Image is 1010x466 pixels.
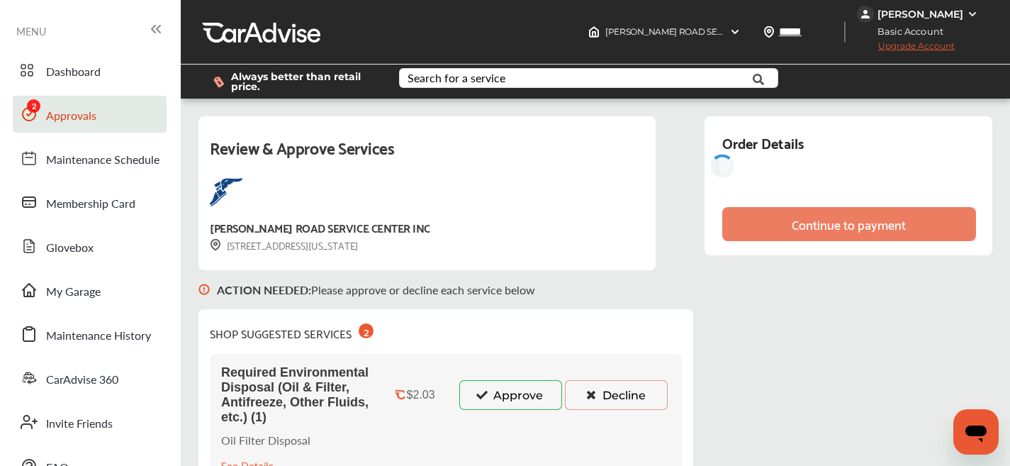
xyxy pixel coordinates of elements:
span: Basic Account [858,24,954,39]
button: Decline [565,380,668,410]
span: My Garage [46,283,101,301]
span: CarAdvise 360 [46,371,118,389]
span: Maintenance History [46,327,151,345]
img: WGsFRI8htEPBVLJbROoPRyZpYNWhNONpIPPETTm6eUC0GeLEiAAAAAElFTkSuQmCC [967,9,978,20]
div: Order Details [722,131,804,155]
iframe: Button to launch messaging window [953,409,999,455]
span: Approvals [46,107,96,126]
img: header-down-arrow.9dd2ce7d.svg [729,26,741,38]
a: Maintenance Schedule [13,140,167,177]
img: logo-goodyear.png [210,178,242,206]
p: Please approve or decline each service below [217,282,535,298]
span: Glovebox [46,239,94,257]
div: [PERSON_NAME] [877,8,963,21]
img: jVpblrzwTbfkPYzPPzSLxeg0AAAAASUVORK5CYII= [857,6,874,23]
span: Upgrade Account [857,40,955,58]
a: Membership Card [13,184,167,221]
div: $2.03 [407,389,435,401]
img: svg+xml;base64,PHN2ZyB3aWR0aD0iMTYiIGhlaWdodD0iMTciIHZpZXdCb3g9IjAgMCAxNiAxNyIgZmlsbD0ibm9uZSIgeG... [198,270,210,309]
span: Maintenance Schedule [46,151,159,170]
a: Invite Friends [13,404,167,440]
a: Approvals [13,96,167,133]
a: Maintenance History [13,316,167,353]
div: [PERSON_NAME] ROAD SERVICE CENTER INC [210,218,430,237]
img: header-divider.bc55588e.svg [844,21,846,43]
div: Continue to payment [792,217,906,231]
div: SHOP SUGGESTED SERVICES [210,321,374,343]
button: Approve [459,380,562,410]
a: My Garage [13,272,167,309]
a: Glovebox [13,228,167,265]
span: Dashboard [46,63,101,82]
span: Required Environmental Disposal (Oil & Filter, Antifreeze, Other Fluids, etc.) (1) [221,365,371,425]
span: Always better than retail price. [231,72,376,91]
img: svg+xml;base64,PHN2ZyB3aWR0aD0iMTYiIGhlaWdodD0iMTciIHZpZXdCb3g9IjAgMCAxNiAxNyIgZmlsbD0ibm9uZSIgeG... [210,239,221,251]
span: Membership Card [46,195,135,213]
div: Review & Approve Services [210,133,644,178]
div: 2 [359,323,374,338]
div: Search for a service [408,72,505,84]
a: Dashboard [13,52,167,89]
img: header-home-logo.8d720a4f.svg [588,26,600,38]
a: CarAdvise 360 [13,360,167,396]
img: location_vector.a44bc228.svg [763,26,775,38]
img: dollor_label_vector.a70140d1.svg [213,76,224,88]
span: Invite Friends [46,415,113,433]
b: ACTION NEEDED : [217,282,311,298]
p: Oil Filter Disposal [221,432,310,448]
span: MENU [16,26,46,37]
div: [STREET_ADDRESS][US_STATE] [210,237,358,253]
